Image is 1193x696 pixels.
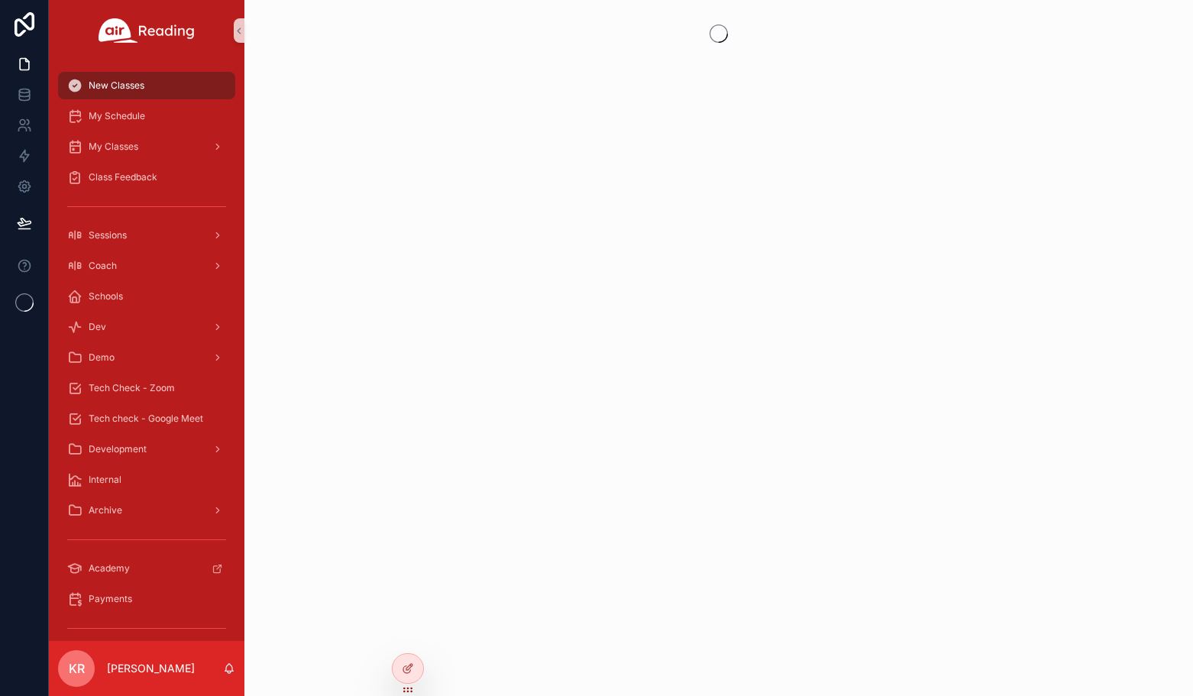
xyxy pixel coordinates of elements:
span: My Classes [89,141,138,153]
a: Demo [58,344,235,371]
a: Tech Check - Zoom [58,374,235,402]
span: Schools [89,290,123,303]
span: My Schedule [89,110,145,122]
a: My Classes [58,133,235,160]
span: Dev [89,321,106,333]
a: Archive [58,497,235,524]
span: Demo [89,351,115,364]
a: Sessions [58,222,235,249]
span: Payments [89,593,132,605]
span: Archive [89,504,122,516]
span: Academy [89,562,130,575]
a: Development [58,435,235,463]
span: Development [89,443,147,455]
span: Tech check - Google Meet [89,413,203,425]
span: New Classes [89,79,144,92]
a: New Classes [58,72,235,99]
a: Dev [58,313,235,341]
div: scrollable content [49,61,244,641]
img: App logo [99,18,195,43]
a: Coach [58,252,235,280]
span: Tech Check - Zoom [89,382,175,394]
a: Payments [58,585,235,613]
p: [PERSON_NAME] [107,661,195,676]
span: Coach [89,260,117,272]
span: Class Feedback [89,171,157,183]
a: Schools [58,283,235,310]
span: Internal [89,474,121,486]
a: Academy [58,555,235,582]
span: Sessions [89,229,127,241]
a: Internal [58,466,235,494]
span: KR [69,659,85,678]
a: Class Feedback [58,163,235,191]
a: My Schedule [58,102,235,130]
a: Tech check - Google Meet [58,405,235,432]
